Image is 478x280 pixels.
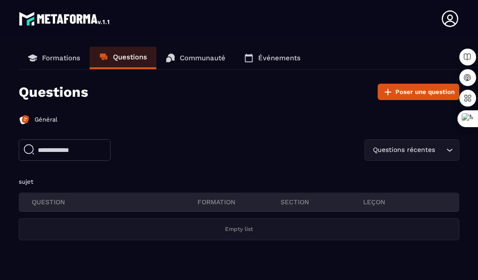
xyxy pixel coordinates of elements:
[19,178,33,185] span: sujet
[371,145,437,155] span: Questions récentes
[113,53,147,61] p: Questions
[197,198,281,206] p: FORMATION
[225,226,253,233] p: Empty list
[258,54,301,62] p: Événements
[32,198,197,206] p: QUESTION
[437,145,444,155] input: Search for option
[281,198,364,206] p: section
[19,47,90,69] a: Formations
[19,84,88,100] p: Questions
[90,47,156,69] a: Questions
[378,84,459,100] button: Poser une question
[156,47,235,69] a: Communauté
[365,139,459,161] div: Search for option
[35,115,57,124] p: Général
[180,54,225,62] p: Communauté
[19,9,111,28] img: logo
[42,54,80,62] p: Formations
[235,47,310,69] a: Événements
[363,198,446,206] p: leçon
[19,114,30,125] img: formation-icon-active.2ea72e5a.svg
